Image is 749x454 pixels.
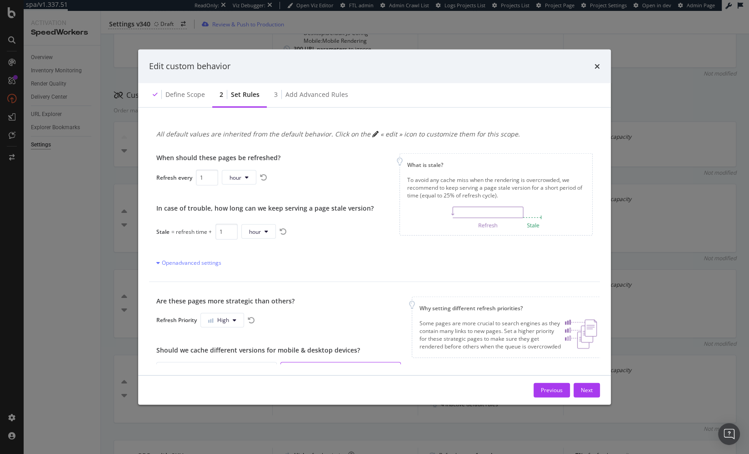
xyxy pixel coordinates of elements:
img: DBkRaZev.png [565,319,597,348]
div: rotate-left [248,316,255,323]
div: Some pages are more crucial to search engines as they contain many links to new pages. Set a high... [419,319,561,350]
div: Open advanced settings [156,258,221,266]
div: rotate-left [260,174,267,181]
div: Add advanced rules [285,90,348,99]
div: times [594,61,600,72]
div: Set rules [231,90,260,99]
div: Define scope [165,90,205,99]
div: Edit custom behavior [149,61,230,72]
button: Previous [534,383,570,397]
img: 9KUs5U-x.png [451,207,541,228]
div: modal [138,50,611,405]
div: All default values are inherited from the default behavior. Click on the [156,129,370,138]
div: In case of trouble, how long can we keep serving a page stale version? [156,203,374,212]
div: Open Intercom Messenger [718,423,740,445]
div: Refresh Priority [156,316,197,324]
img: cRr4yx4cyByr8BeLxltRlzBPIAAAAAElFTkSuQmCC [208,318,214,323]
span: hour [230,173,241,181]
button: High [200,313,244,327]
div: Next [581,386,593,394]
div: « edit » icon to customize them for this scope. [380,129,520,138]
div: 2 [220,90,223,99]
div: 3 [274,90,278,99]
div: When should these pages be refreshed? [156,153,374,162]
div: = refresh time + [171,227,212,235]
button: Next [574,383,600,397]
span: High [217,316,229,324]
button: hour [222,170,256,185]
div: What is stale? [407,161,585,168]
button: hour [241,224,276,239]
div: Are these pages more strategic than others? [156,296,412,305]
div: To avoid any cache miss when the rendering is overcrowded, we recommend to keep serving a page st... [407,176,585,199]
div: Previous [541,386,563,394]
div: rotate-left [280,228,287,235]
div: Should we cache different versions for mobile & desktop devices? [156,345,412,354]
div: Stale [156,227,170,235]
span: hour [249,227,261,235]
div: Why setting different refresh priorities? [419,304,597,312]
div: Refresh every [156,173,192,181]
